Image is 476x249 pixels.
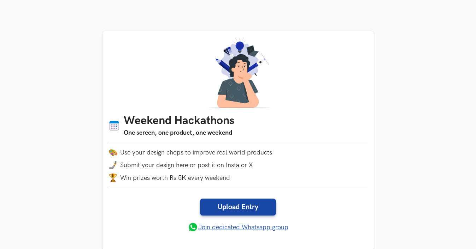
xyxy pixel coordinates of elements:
li: Win prizes worth Rs 5K every weekend [109,174,368,182]
h1: Weekend Hackathons [124,114,234,128]
img: A designer thinking [204,37,272,108]
img: Calendar icon [109,120,119,131]
span: Submit your design here or post it on Insta or X [120,162,253,169]
img: palette.png [109,148,117,157]
img: whatsapp.png [188,222,198,232]
li: Use your design chops to improve real world products [109,148,368,157]
h3: One screen, one product, one weekend [124,128,234,138]
img: mobile-in-hand.png [109,161,117,169]
img: trophy.png [109,174,117,182]
a: Upload Entry [200,199,276,215]
a: Join dedicated Whatsapp group [188,222,288,232]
